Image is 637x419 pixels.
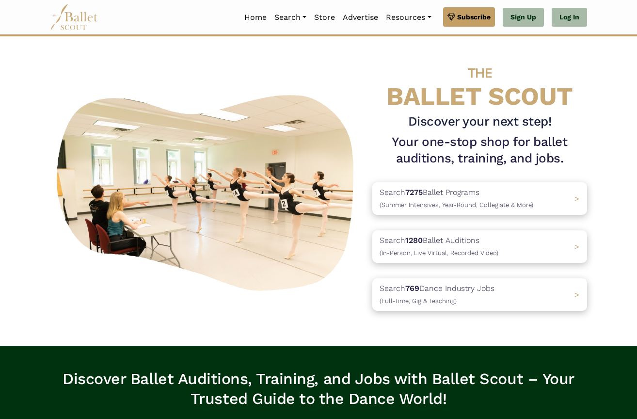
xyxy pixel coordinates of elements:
[372,134,587,167] h1: Your one-stop shop for ballet auditions, training, and jobs.
[380,297,457,305] span: (Full-Time, Gig & Teaching)
[372,278,587,311] a: Search769Dance Industry Jobs(Full-Time, Gig & Teaching) >
[443,7,495,27] a: Subscribe
[372,113,587,130] h3: Discover your next step!
[574,242,579,251] span: >
[574,290,579,299] span: >
[380,201,533,209] span: (Summer Intensives, Year-Round, Collegiate & More)
[405,236,423,245] b: 1280
[372,230,587,263] a: Search1280Ballet Auditions(In-Person, Live Virtual, Recorded Video) >
[50,86,365,296] img: A group of ballerinas talking to each other in a ballet studio
[50,369,587,409] h3: Discover Ballet Auditions, Training, and Jobs with Ballet Scout – Your Trusted Guide to the Dance...
[457,12,491,22] span: Subscribe
[405,284,419,293] b: 769
[447,12,455,22] img: gem.svg
[310,7,339,28] a: Store
[380,186,533,211] p: Search Ballet Programs
[503,8,544,27] a: Sign Up
[380,249,498,257] span: (In-Person, Live Virtual, Recorded Video)
[382,7,435,28] a: Resources
[380,234,498,259] p: Search Ballet Auditions
[574,194,579,203] span: >
[240,7,271,28] a: Home
[372,182,587,215] a: Search7275Ballet Programs(Summer Intensives, Year-Round, Collegiate & More)>
[339,7,382,28] a: Advertise
[468,65,492,81] span: THE
[372,56,587,110] h4: BALLET SCOUT
[380,282,494,307] p: Search Dance Industry Jobs
[552,8,587,27] a: Log In
[405,188,423,197] b: 7275
[271,7,310,28] a: Search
